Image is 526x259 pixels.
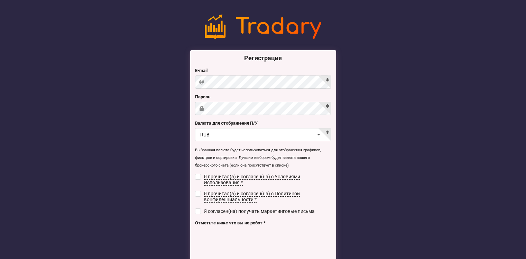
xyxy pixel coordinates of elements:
label: Валюта для отображения П/У [195,120,331,127]
span: Я прочитал(а) и согласен(на) с Условиями Использования * [204,174,300,186]
iframe: reCAPTCHA [195,228,300,255]
h3: Регистрация [195,54,331,62]
img: logo-noslogan-1ad60627477bfbe4b251f00f67da6d4e.png [205,15,322,39]
label: E-mail [195,67,331,74]
label: Я согласен(на) получать маркетинговые письма [195,208,315,214]
label: Пароль [195,93,331,100]
small: Выбранная валюта будет использоваться для отображения графиков, фильтров и сортировки. Лучшим выб... [195,148,321,168]
label: Отметьте ниже что вы не робот * [195,220,331,226]
span: Я прочитал(а) и согласен(на) с Политикой Конфиденциальности * [204,191,300,203]
div: RUB [200,132,210,137]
